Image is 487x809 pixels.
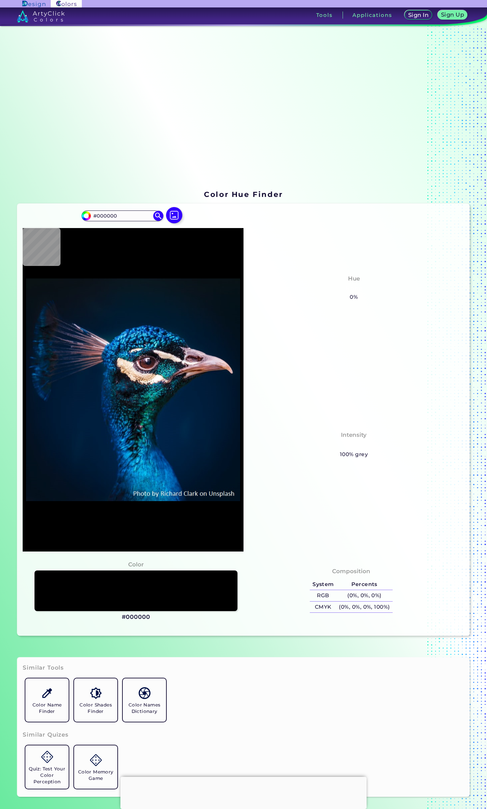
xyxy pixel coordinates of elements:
[332,566,370,576] h4: Composition
[77,702,115,715] h5: Color Shades Finder
[343,441,365,449] h3: None
[128,560,144,569] h4: Color
[340,450,368,459] h5: 100% grey
[337,590,393,601] h5: (0%, 0%, 0%)
[343,285,365,293] h3: None
[166,207,182,223] img: icon picture
[348,274,360,284] h4: Hue
[22,1,45,7] img: ArtyClick Design logo
[347,293,361,301] h5: 0%
[71,743,120,791] a: Color Memory Game
[23,743,71,791] a: Quiz: Test Your Color Perception
[23,731,69,739] h3: Similar Quizes
[91,211,154,220] input: type color..
[310,602,336,613] h5: CMYK
[28,702,66,715] h5: Color Name Finder
[341,430,367,440] h4: Intensity
[23,664,64,672] h3: Similar Tools
[125,702,163,715] h5: Color Names Dictionary
[77,769,115,782] h5: Color Memory Game
[41,687,53,699] img: icon_color_name_finder.svg
[139,687,150,699] img: icon_color_names_dictionary.svg
[71,676,120,724] a: Color Shades Finder
[120,777,367,807] iframe: Advertisement
[120,676,169,724] a: Color Names Dictionary
[316,13,333,18] h3: Tools
[90,687,102,699] img: icon_color_shades.svg
[28,766,66,785] h5: Quiz: Test Your Color Perception
[90,754,102,766] img: icon_game.svg
[337,602,393,613] h5: (0%, 0%, 0%, 100%)
[26,231,240,548] img: img_pavlin.jpg
[442,12,463,17] h5: Sign Up
[310,579,336,590] h5: System
[352,13,392,18] h3: Applications
[41,751,53,763] img: icon_game.svg
[122,613,150,621] h3: #000000
[204,189,283,199] h1: Color Hue Finder
[310,590,336,601] h5: RGB
[15,42,469,188] iframe: Advertisement
[153,211,163,221] img: icon search
[337,579,393,590] h5: Percents
[17,10,65,22] img: logo_artyclick_colors_white.svg
[409,13,428,18] h5: Sign In
[23,676,71,724] a: Color Name Finder
[439,10,466,19] a: Sign Up
[405,10,431,19] a: Sign In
